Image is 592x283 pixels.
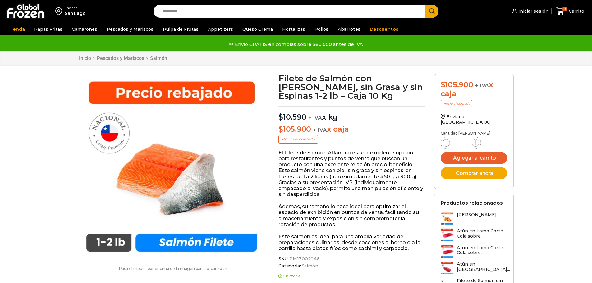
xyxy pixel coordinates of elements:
bdi: 10.590 [278,112,306,121]
a: Enviar a [GEOGRAPHIC_DATA] [441,114,490,125]
a: Salmón [301,263,318,269]
span: + IVA [313,127,327,133]
a: Appetizers [205,23,236,35]
span: Carrito [567,8,584,14]
a: Inicio [79,55,91,61]
div: Enviar a [65,6,86,10]
span: $ [441,80,445,89]
a: Pescados y Mariscos [97,55,145,61]
p: En stock [278,274,425,278]
a: Atún en Lomo Corte Cola sobre... [441,245,507,258]
span: SKU: [278,256,425,262]
p: Este salmón es ideal para una amplia variedad de preparaciones culinarias, desde cocciones al hor... [278,234,425,252]
a: 0 Carrito [555,4,586,19]
p: x kg [278,106,425,122]
h3: [PERSON_NAME] -... [457,212,503,217]
h3: Atún en Lomo Corte Cola sobre... [457,228,507,239]
a: Tienda [5,23,28,35]
span: PM13002048 [288,256,320,262]
p: Precio al contado [441,100,472,107]
a: Descuentos [367,23,402,35]
div: x caja [441,80,507,98]
input: Product quantity [455,139,467,147]
a: [PERSON_NAME] -... [441,212,503,225]
h3: Atún en Lomo Corte Cola sobre... [457,245,507,256]
p: Precio al contado [278,135,318,143]
h2: Productos relacionados [441,200,503,206]
a: Camarones [69,23,100,35]
h1: Filete de Salmón con [PERSON_NAME], sin Grasa y sin Espinas 1-2 lb – Caja 10 Kg [278,74,425,100]
img: filete salmon 1-2 libras [79,74,265,260]
p: Pasa el mouse por encima de la imagen para aplicar zoom [79,267,269,271]
a: Hortalizas [279,23,308,35]
p: x caja [278,125,425,134]
span: Categoría: [278,263,425,269]
a: Salmón [150,55,168,61]
a: Pulpa de Frutas [160,23,202,35]
a: Abarrotes [335,23,364,35]
span: $ [278,112,283,121]
h3: Atún en [GEOGRAPHIC_DATA]... [457,262,510,272]
img: address-field-icon.svg [55,6,65,16]
button: Search button [425,5,438,18]
a: Iniciar sesión [511,5,548,17]
bdi: 105.900 [278,125,311,134]
a: Papas Fritas [31,23,66,35]
p: El Filete de Salmón Atlántico es una excelente opción para restaurantes y puntos de venta que bus... [278,150,425,198]
p: Cantidad [PERSON_NAME] [441,131,507,135]
nav: Breadcrumb [79,55,168,61]
span: $ [278,125,283,134]
a: Atún en [GEOGRAPHIC_DATA]... [441,262,510,275]
p: Además, su tamaño lo hace ideal para optimizar el espacio de exhibición en puntos de venta, facil... [278,203,425,227]
span: + IVA [475,82,489,89]
button: Agregar al carrito [441,152,507,164]
a: Atún en Lomo Corte Cola sobre... [441,228,507,242]
a: Queso Crema [239,23,276,35]
span: + IVA [308,115,322,121]
a: Pescados y Mariscos [103,23,157,35]
span: Iniciar sesión [517,8,548,14]
span: 0 [562,7,567,11]
bdi: 105.900 [441,80,473,89]
a: Pollos [311,23,332,35]
button: Comprar ahora [441,167,507,179]
div: Santiago [65,10,86,16]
